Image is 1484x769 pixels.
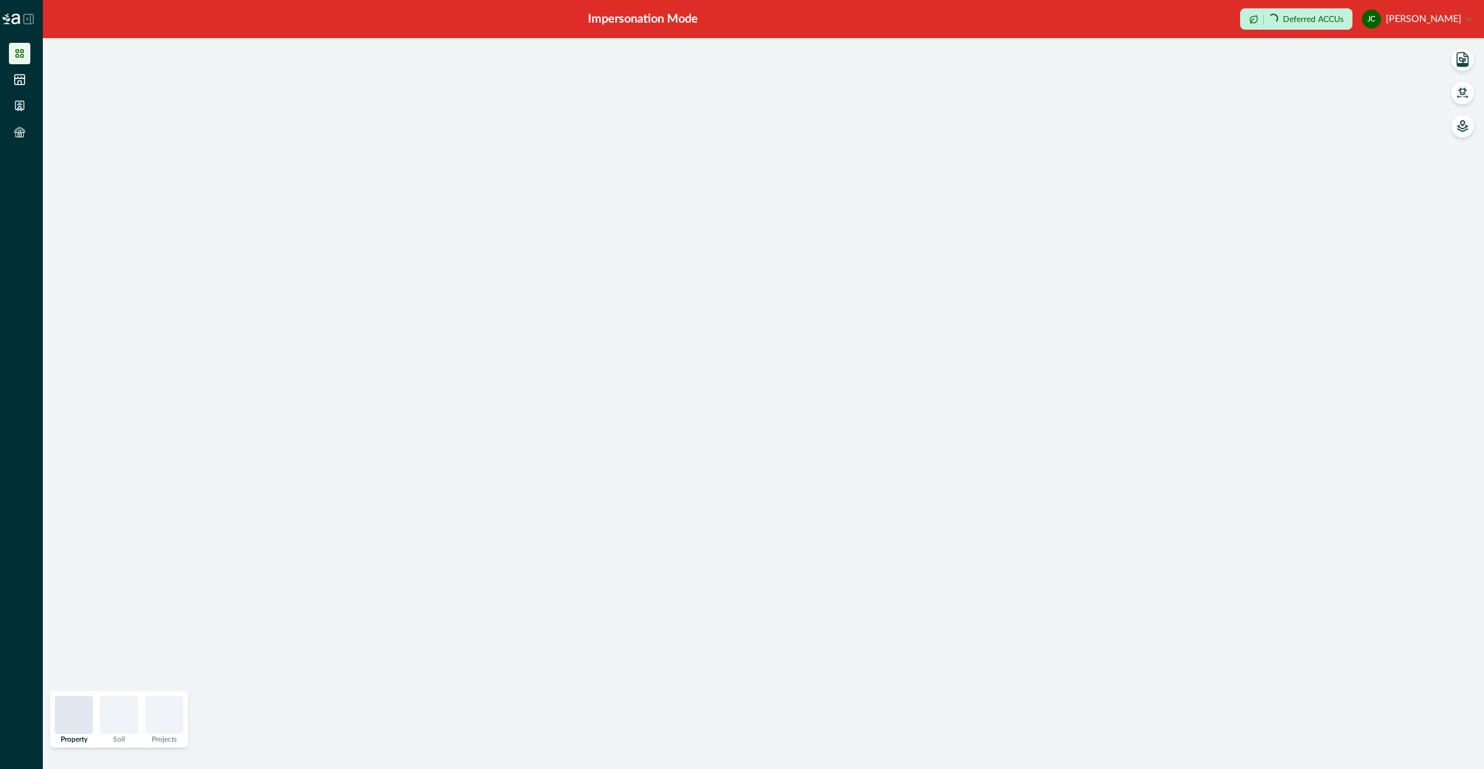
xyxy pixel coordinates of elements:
[113,736,125,743] p: Soil
[61,736,87,743] p: Property
[1283,15,1344,24] p: Deferred ACCUs
[1362,5,1472,33] button: justin costello[PERSON_NAME]
[2,14,20,24] img: Logo
[152,736,177,743] p: Projects
[588,10,698,28] div: Impersonation Mode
